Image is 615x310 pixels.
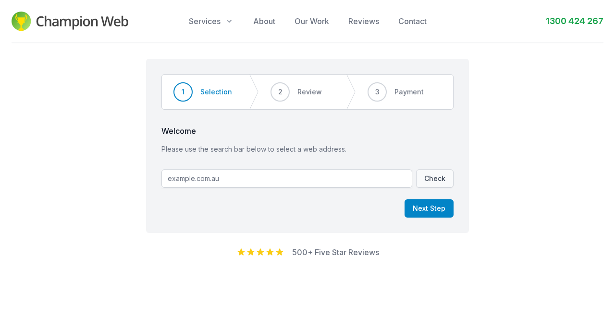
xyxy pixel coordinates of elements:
[295,15,329,27] a: Our Work
[161,125,454,137] span: Welcome
[405,199,454,218] button: Next Step
[161,74,454,110] nav: Progress
[375,87,380,97] span: 3
[297,87,322,97] span: Review
[189,15,234,27] button: Services
[161,169,412,188] input: example.com.au
[348,15,379,27] a: Reviews
[182,87,184,97] span: 1
[416,169,454,188] button: Check
[12,12,128,31] img: Champion Web
[200,87,232,97] span: Selection
[546,14,603,28] a: 1300 424 267
[292,247,379,257] a: 500+ Five Star Reviews
[189,15,221,27] span: Services
[253,15,275,27] a: About
[278,87,283,97] span: 2
[394,87,424,97] span: Payment
[398,15,427,27] a: Contact
[161,144,454,154] p: Please use the search bar below to select a web address.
